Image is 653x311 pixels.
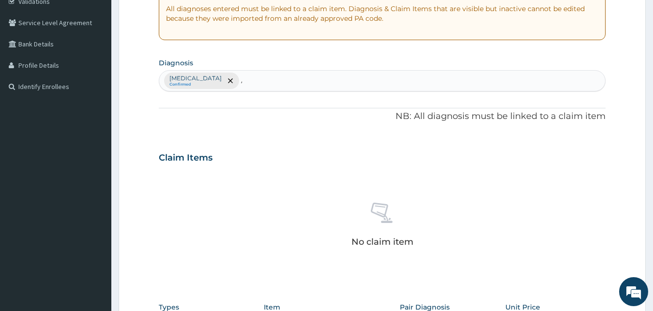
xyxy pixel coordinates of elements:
p: NB: All diagnosis must be linked to a claim item [159,110,606,123]
label: Diagnosis [159,58,193,68]
p: All diagnoses entered must be linked to a claim item. Diagnosis & Claim Items that are visible bu... [166,4,599,23]
div: Chat with us now [50,54,163,67]
span: We're online! [56,94,134,192]
p: [MEDICAL_DATA] [169,74,222,82]
div: Minimize live chat window [159,5,182,28]
textarea: Type your message and hit 'Enter' [5,208,184,242]
img: d_794563401_company_1708531726252_794563401 [18,48,39,73]
p: No claim item [351,237,413,247]
h3: Claim Items [159,153,213,163]
span: remove selection option [226,76,235,85]
small: Confirmed [169,82,222,87]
